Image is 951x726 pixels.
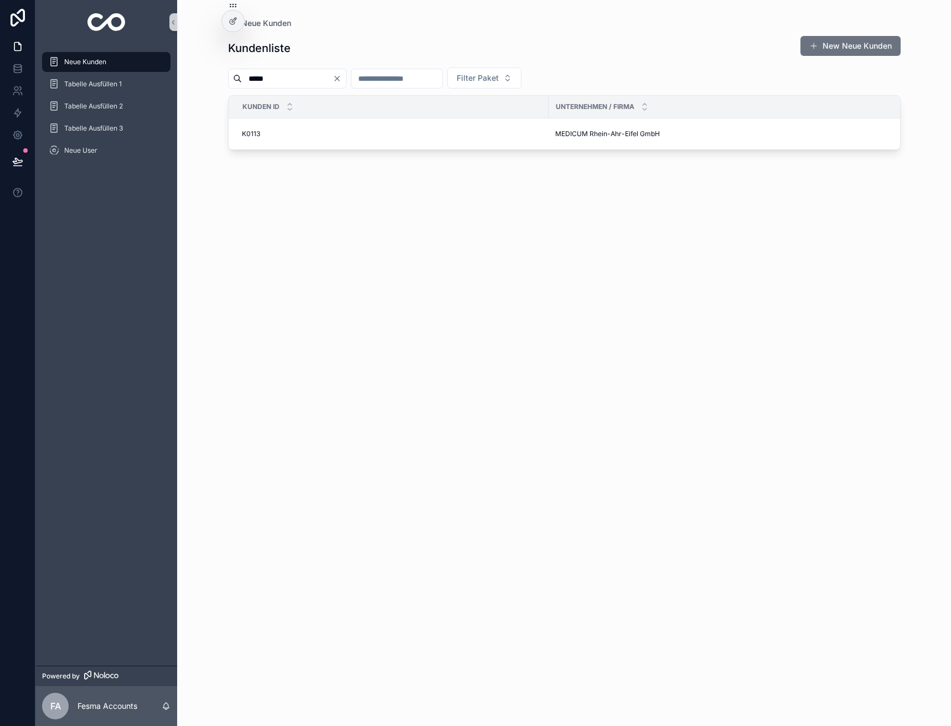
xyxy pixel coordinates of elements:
a: Neue User [42,141,170,160]
a: Tabelle Ausfüllen 1 [42,74,170,94]
span: Kunden ID [242,102,280,111]
div: scrollable content [35,44,177,175]
span: FA [50,699,61,713]
button: Clear [333,74,346,83]
a: Tabelle Ausfüllen 2 [42,96,170,116]
h1: Kundenliste [228,40,291,56]
button: New Neue Kunden [800,36,901,56]
span: Tabelle Ausfüllen 2 [64,102,123,111]
a: Tabelle Ausfüllen 3 [42,118,170,138]
img: App logo [87,13,126,31]
span: K0113 [242,129,260,138]
span: Neue Kunden [241,18,291,29]
span: Neue User [64,146,97,155]
span: Neue Kunden [64,58,106,66]
a: Neue Kunden [228,18,291,29]
span: Filter Paket [457,72,499,84]
span: Tabelle Ausfüllen 3 [64,124,123,133]
a: Powered by [35,666,177,686]
span: Unternehmen / Firma [556,102,634,111]
span: Powered by [42,672,80,681]
button: Select Button [447,68,521,89]
a: MEDICUM Rhein-Ahr-Eifel GmbH [555,129,911,138]
p: Fesma Accounts [77,701,137,712]
a: Neue Kunden [42,52,170,72]
a: K0113 [242,129,542,138]
span: MEDICUM Rhein-Ahr-Eifel GmbH [555,129,660,138]
span: Tabelle Ausfüllen 1 [64,80,122,89]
